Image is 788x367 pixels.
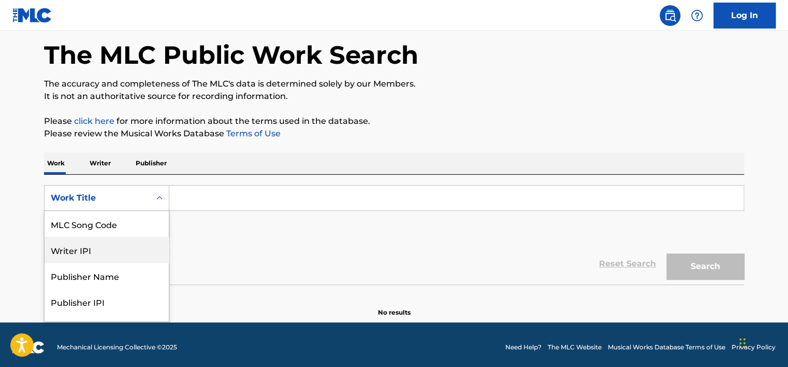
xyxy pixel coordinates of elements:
[660,5,680,26] a: Public Search
[45,289,169,315] div: Publisher IPI
[378,295,411,317] p: No results
[687,5,707,26] div: Help
[51,192,144,204] div: Work Title
[691,9,703,22] img: help
[86,152,114,174] p: Writer
[44,152,68,174] p: Work
[44,90,744,103] p: It is not an authoritative source for recording information.
[44,78,744,90] p: The accuracy and completeness of The MLC's data is determined solely by our Members.
[74,116,114,126] a: click here
[12,8,52,23] img: MLC Logo
[44,185,744,285] form: Search Form
[45,263,169,289] div: Publisher Name
[57,343,177,352] span: Mechanical Licensing Collective © 2025
[45,315,169,341] div: MLC Publisher Number
[736,317,788,367] iframe: Chat Widget
[713,3,776,29] a: Log In
[739,328,746,359] div: Drag
[44,39,418,70] h1: The MLC Public Work Search
[133,152,170,174] p: Publisher
[664,9,676,22] img: search
[44,115,744,128] p: Please for more information about the terms used in the database.
[44,128,744,140] p: Please review the Musical Works Database
[45,237,169,263] div: Writer IPI
[608,343,725,352] a: Musical Works Database Terms of Use
[224,129,281,138] a: Terms of Use
[732,343,776,352] a: Privacy Policy
[505,343,542,352] a: Need Help?
[45,211,169,237] div: MLC Song Code
[548,343,602,352] a: The MLC Website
